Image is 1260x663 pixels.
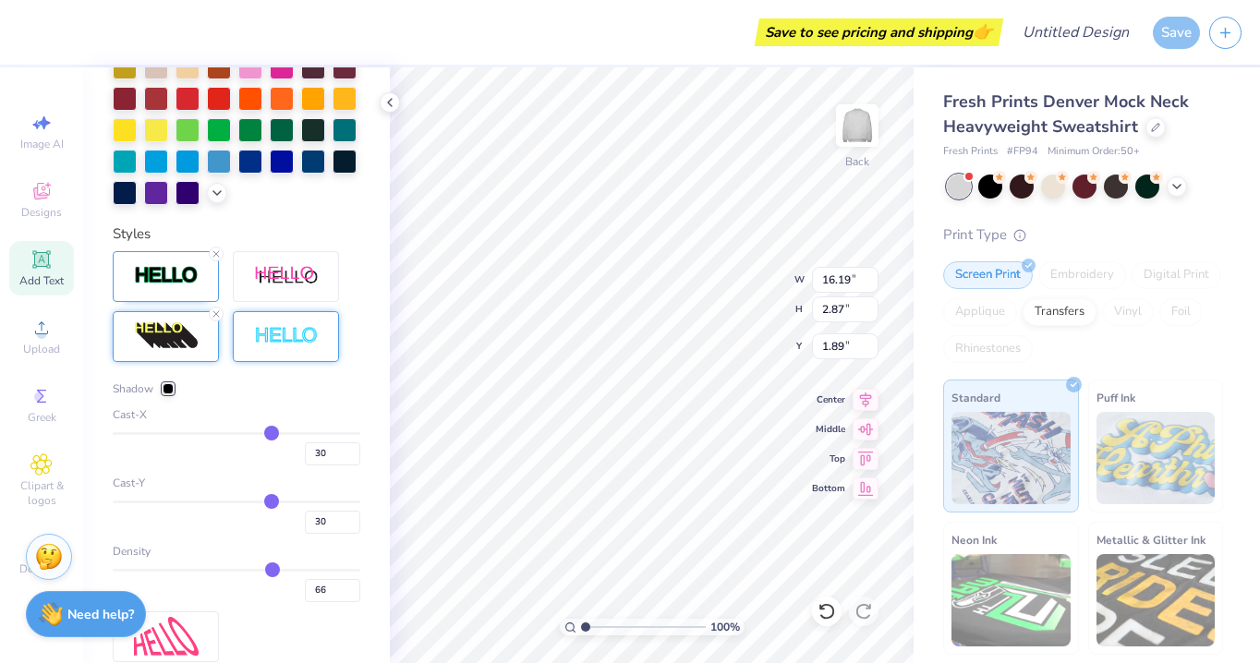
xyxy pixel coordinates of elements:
[1102,298,1154,326] div: Vinyl
[19,561,64,576] span: Decorate
[845,153,869,170] div: Back
[812,393,845,406] span: Center
[812,452,845,465] span: Top
[113,475,145,491] span: Cast-Y
[113,406,147,423] span: Cast-X
[1007,144,1038,160] span: # FP94
[812,482,845,495] span: Bottom
[943,335,1033,363] div: Rhinestones
[113,543,151,560] span: Density
[1023,298,1096,326] div: Transfers
[1096,530,1205,549] span: Metallic & Glitter Ink
[1096,388,1135,407] span: Puff Ink
[943,144,998,160] span: Fresh Prints
[254,326,319,347] img: Negative Space
[812,423,845,436] span: Middle
[951,530,997,549] span: Neon Ink
[9,478,74,508] span: Clipart & logos
[113,223,360,245] div: Styles
[759,18,999,46] div: Save to see pricing and shipping
[951,388,1000,407] span: Standard
[134,617,199,657] img: Free Distort
[19,273,64,288] span: Add Text
[839,107,876,144] img: Back
[951,554,1071,646] img: Neon Ink
[1048,144,1140,160] span: Minimum Order: 50 +
[28,410,56,425] span: Greek
[1159,298,1203,326] div: Foil
[21,205,62,220] span: Designs
[710,619,740,635] span: 100 %
[1008,14,1144,51] input: Untitled Design
[67,606,134,623] strong: Need help?
[1132,261,1221,289] div: Digital Print
[943,298,1017,326] div: Applique
[973,20,993,42] span: 👉
[134,265,199,286] img: Stroke
[1038,261,1126,289] div: Embroidery
[1096,412,1216,504] img: Puff Ink
[943,224,1223,246] div: Print Type
[113,380,153,397] span: Shadow
[254,265,319,288] img: Shadow
[23,342,60,356] span: Upload
[943,261,1033,289] div: Screen Print
[1096,554,1216,646] img: Metallic & Glitter Ink
[20,137,64,151] span: Image AI
[943,90,1189,138] span: Fresh Prints Denver Mock Neck Heavyweight Sweatshirt
[134,321,199,351] img: 3d Illusion
[951,412,1071,504] img: Standard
